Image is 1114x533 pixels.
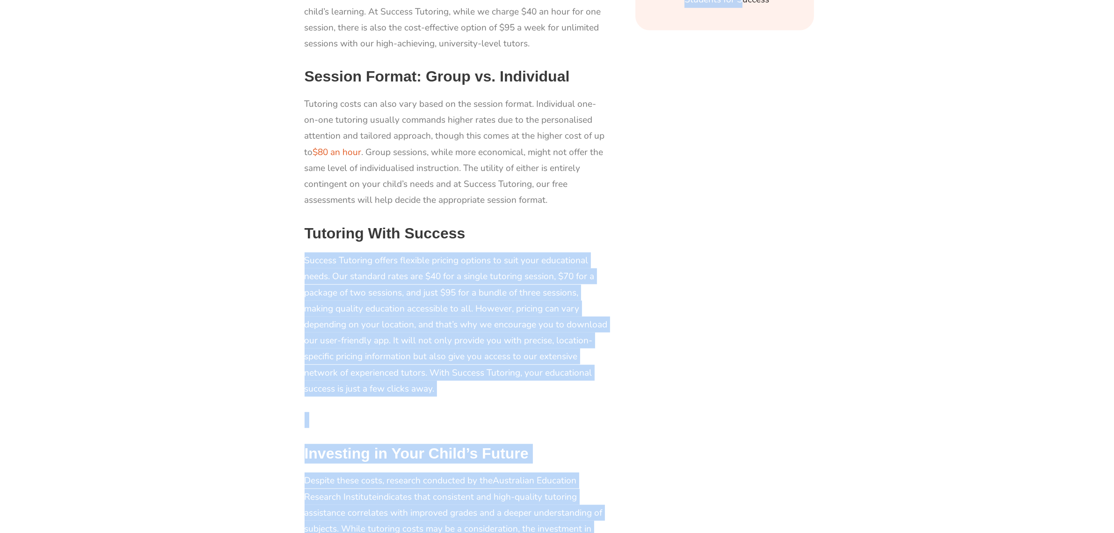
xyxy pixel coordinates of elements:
a: $80 an hour [313,146,362,158]
b: Session Format: Group vs. Individual [305,68,570,85]
strong: Tutoring With Success [305,225,466,242]
iframe: Chat Widget [959,428,1114,533]
span: Tutoring costs can also vary based on the session format. Individual one-on-one tutoring usually ... [305,98,605,206]
b: Investing in Your Child’s Future [305,445,529,462]
a: Australian Education Research Institute [305,474,577,503]
p: Success Tutoring offers flexible pricing options to suit your educational needs. Our standard rat... [305,252,609,397]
